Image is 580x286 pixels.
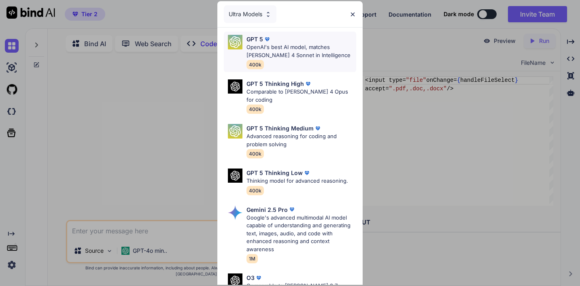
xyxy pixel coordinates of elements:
[228,205,242,220] img: Pick Models
[228,79,242,94] img: Pick Models
[246,35,263,43] p: GPT 5
[246,60,264,69] span: 400k
[304,80,312,88] img: premium
[255,274,263,282] img: premium
[288,205,296,213] img: premium
[246,169,303,177] p: GPT 5 Thinking Low
[246,149,264,158] span: 400k
[228,124,242,139] img: Pick Models
[263,35,271,43] img: premium
[265,11,272,18] img: Pick Models
[228,35,242,49] img: Pick Models
[246,214,356,254] p: Google's advanced multimodal AI model capable of understanding and generating text, images, audio...
[228,169,242,183] img: Pick Models
[224,5,276,23] div: Ultra Models
[246,124,314,132] p: GPT 5 Thinking Medium
[303,169,311,177] img: premium
[246,43,356,59] p: OpenAI's best AI model, matches [PERSON_NAME] 4 Sonnet in Intelligence
[246,88,356,104] p: Comparable to [PERSON_NAME] 4 Opus for coding
[246,186,264,195] span: 400k
[349,11,356,18] img: close
[246,205,288,214] p: Gemini 2.5 Pro
[246,79,304,88] p: GPT 5 Thinking High
[246,132,356,148] p: Advanced reasoning for coding and problem solving
[246,105,264,114] span: 400k
[314,124,322,132] img: premium
[246,273,255,282] p: O3
[246,177,348,185] p: Thinking model for advanced reasoning.
[246,254,258,263] span: 1M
